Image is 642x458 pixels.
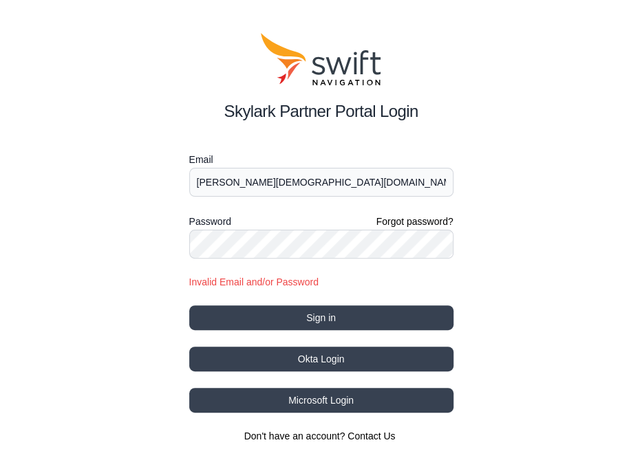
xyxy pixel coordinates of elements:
label: Password [189,213,231,230]
button: Sign in [189,305,453,330]
a: Contact Us [347,430,395,441]
h2: Skylark Partner Portal Login [189,99,453,124]
button: Microsoft Login [189,388,453,413]
div: Invalid Email and/or Password [189,275,453,289]
label: Email [189,151,453,168]
button: Okta Login [189,347,453,371]
a: Forgot password? [376,215,453,228]
section: Don't have an account? [189,429,453,443]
